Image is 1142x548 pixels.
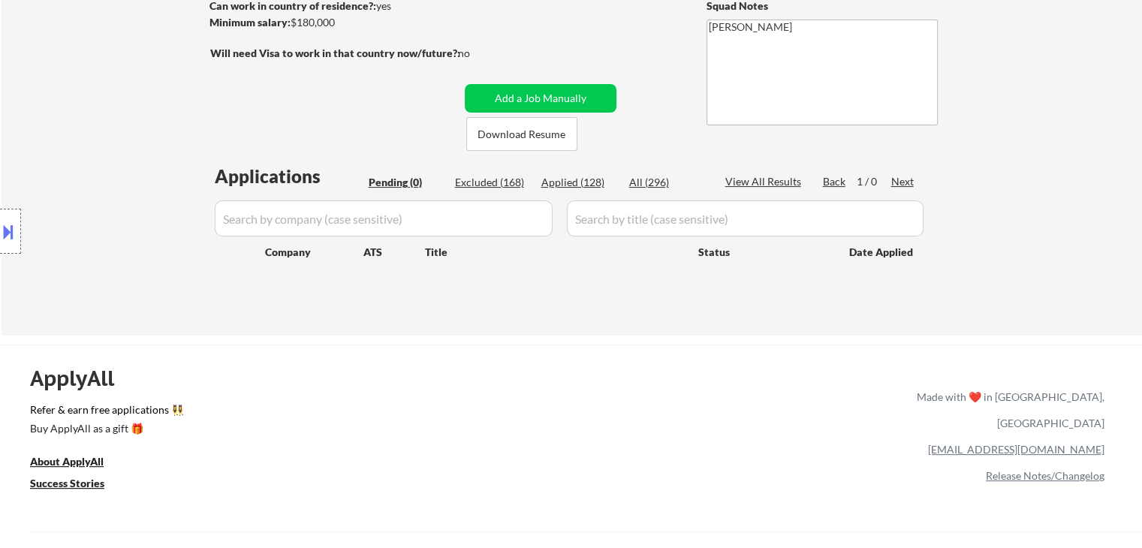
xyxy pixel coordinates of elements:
strong: Minimum salary: [209,16,291,29]
div: Back [823,174,847,189]
div: Applied (128) [541,175,616,190]
a: Release Notes/Changelog [986,469,1104,482]
a: Buy ApplyAll as a gift 🎁 [30,420,180,439]
div: Date Applied [849,245,915,260]
a: [EMAIL_ADDRESS][DOMAIN_NAME] [928,443,1104,456]
u: Success Stories [30,477,104,489]
div: $180,000 [209,15,460,30]
div: Title [425,245,684,260]
div: Buy ApplyAll as a gift 🎁 [30,423,180,434]
input: Search by company (case sensitive) [215,200,553,236]
div: Company [265,245,363,260]
u: About ApplyAll [30,455,104,468]
div: Excluded (168) [455,175,530,190]
div: 1 / 0 [857,174,891,189]
button: Add a Job Manually [465,84,616,113]
div: Next [891,174,915,189]
a: About ApplyAll [30,453,125,472]
strong: Will need Visa to work in that country now/future?: [210,47,460,59]
div: Made with ❤️ in [GEOGRAPHIC_DATA], [GEOGRAPHIC_DATA] [911,384,1104,436]
div: Applications [215,167,363,185]
div: no [458,46,501,61]
div: ApplyAll [30,366,131,391]
div: View All Results [725,174,806,189]
a: Success Stories [30,475,125,494]
input: Search by title (case sensitive) [567,200,924,236]
button: Download Resume [466,117,577,151]
div: Pending (0) [369,175,444,190]
a: Refer & earn free applications 👯‍♀️ [30,405,603,420]
div: Status [698,238,827,265]
div: ATS [363,245,425,260]
div: All (296) [629,175,704,190]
